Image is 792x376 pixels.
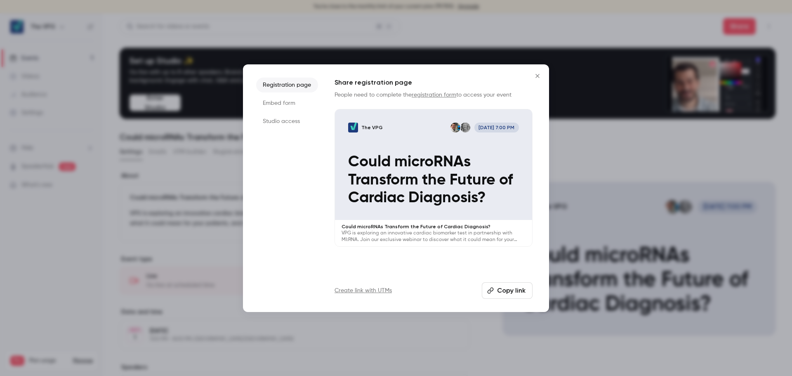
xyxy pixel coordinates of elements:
[335,78,533,87] h1: Share registration page
[256,114,318,129] li: Studio access
[529,68,546,84] button: Close
[460,123,470,132] img: Dr Eve Hanks
[361,124,383,131] p: The VPG
[348,153,519,207] p: Could microRNAs Transform the Future of Cardiac Diagnosis?
[335,286,392,295] a: Create link with UTMs
[412,92,456,98] a: registration form
[256,96,318,111] li: Embed form
[342,223,526,230] p: Could microRNAs Transform the Future of Cardiac Diagnosis?
[450,123,460,132] img: Matt Garland
[482,282,533,299] button: Copy link
[335,91,533,99] p: People need to complete the to access your event
[474,123,519,132] span: [DATE] 7:00 PM
[256,78,318,92] li: Registration page
[348,123,358,132] img: Could microRNAs Transform the Future of Cardiac Diagnosis?
[335,109,533,247] a: Could microRNAs Transform the Future of Cardiac Diagnosis? The VPGDr Eve HanksMatt Garland[DATE] ...
[342,230,526,243] p: VPG is exploring an innovative cardiac biomarker test in partnership with MI:RNA. Join our exclus...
